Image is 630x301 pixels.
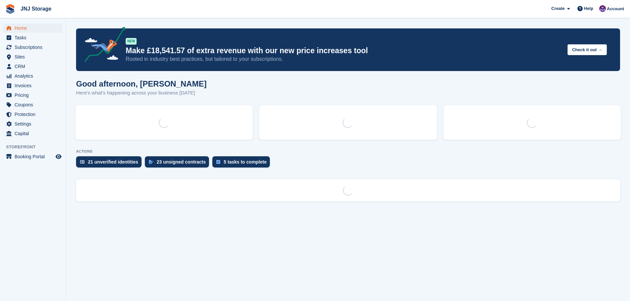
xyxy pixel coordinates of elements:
span: Protection [15,110,54,119]
a: menu [3,110,63,119]
span: Coupons [15,100,54,109]
p: ACTIONS [76,149,620,154]
a: 21 unverified identities [76,156,145,171]
span: Pricing [15,91,54,100]
a: Preview store [55,153,63,161]
span: Subscriptions [15,43,54,52]
div: NEW [126,38,137,45]
a: menu [3,23,63,33]
span: Capital [15,129,54,138]
button: Check it out → [567,44,607,55]
span: Booking Portal [15,152,54,161]
span: Invoices [15,81,54,90]
p: Here's what's happening across your business [DATE] [76,89,207,97]
a: menu [3,152,63,161]
span: CRM [15,62,54,71]
span: Settings [15,119,54,129]
img: Jonathan Scrase [599,5,606,12]
img: stora-icon-8386f47178a22dfd0bd8f6a31ec36ba5ce8667c1dd55bd0f319d3a0aa187defe.svg [5,4,15,14]
img: contract_signature_icon-13c848040528278c33f63329250d36e43548de30e8caae1d1a13099fd9432cc5.svg [149,160,153,164]
span: Sites [15,52,54,61]
h1: Good afternoon, [PERSON_NAME] [76,79,207,88]
div: 5 tasks to complete [224,159,267,165]
a: menu [3,119,63,129]
p: Rooted in industry best practices, but tailored to your subscriptions. [126,56,562,63]
span: Home [15,23,54,33]
span: Tasks [15,33,54,42]
a: 5 tasks to complete [212,156,273,171]
span: Help [584,5,593,12]
a: menu [3,43,63,52]
img: price-adjustments-announcement-icon-8257ccfd72463d97f412b2fc003d46551f7dbcb40ab6d574587a9cd5c0d94... [79,27,125,64]
a: menu [3,81,63,90]
a: menu [3,71,63,81]
img: task-75834270c22a3079a89374b754ae025e5fb1db73e45f91037f5363f120a921f8.svg [216,160,220,164]
div: 21 unverified identities [88,159,138,165]
img: verify_identity-adf6edd0f0f0b5bbfe63781bf79b02c33cf7c696d77639b501bdc392416b5a36.svg [80,160,85,164]
div: 23 unsigned contracts [157,159,206,165]
a: 23 unsigned contracts [145,156,213,171]
a: menu [3,52,63,61]
a: JNJ Storage [18,3,54,14]
span: Account [607,6,624,12]
a: menu [3,91,63,100]
a: menu [3,129,63,138]
span: Storefront [6,144,66,150]
span: Analytics [15,71,54,81]
a: menu [3,100,63,109]
p: Make £18,541.57 of extra revenue with our new price increases tool [126,46,562,56]
a: menu [3,33,63,42]
a: menu [3,62,63,71]
span: Create [551,5,565,12]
